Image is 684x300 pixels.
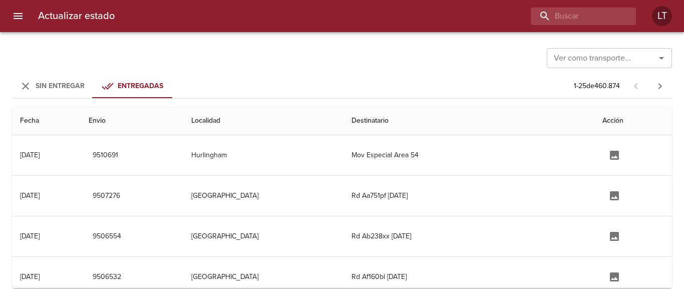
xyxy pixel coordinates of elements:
[594,107,672,135] th: Acción
[20,232,40,240] div: [DATE]
[602,231,626,240] span: Agregar documentación
[344,176,594,216] td: Rd Aa751pf [DATE]
[344,107,594,135] th: Destinatario
[602,191,626,199] span: Agregar documentación
[89,227,125,246] button: 9506554
[652,6,672,26] div: Abrir información de usuario
[20,272,40,281] div: [DATE]
[89,146,122,165] button: 9510691
[36,82,85,90] span: Sin Entregar
[624,81,648,91] span: Pagina anterior
[183,135,344,175] td: Hurlingham
[183,176,344,216] td: [GEOGRAPHIC_DATA]
[183,107,344,135] th: Localidad
[183,216,344,256] td: [GEOGRAPHIC_DATA]
[602,272,626,280] span: Agregar documentación
[652,6,672,26] div: LT
[81,107,183,135] th: Envio
[38,8,115,24] h6: Actualizar estado
[183,257,344,297] td: [GEOGRAPHIC_DATA]
[654,51,668,65] button: Abrir
[93,271,121,283] span: 9506532
[6,4,30,28] button: menu
[602,150,626,159] span: Agregar documentación
[89,268,125,286] button: 9506532
[344,216,594,256] td: Rd Ab238xx [DATE]
[574,81,620,91] p: 1 - 25 de 460.874
[344,135,594,175] td: Mov Especial Area 54
[93,190,120,202] span: 9507276
[93,230,121,243] span: 9506554
[344,257,594,297] td: Rd Af160bl [DATE]
[89,187,124,205] button: 9507276
[93,149,118,162] span: 9510691
[12,107,81,135] th: Fecha
[648,74,672,98] span: Pagina siguiente
[531,8,619,25] input: buscar
[20,151,40,159] div: [DATE]
[12,74,172,98] div: Tabs Envios
[20,191,40,200] div: [DATE]
[118,82,163,90] span: Entregadas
